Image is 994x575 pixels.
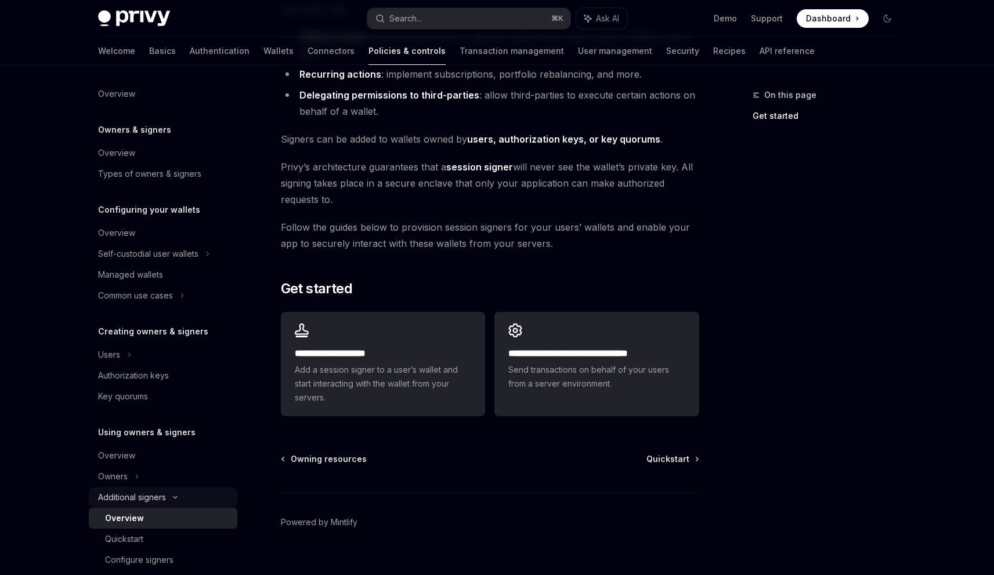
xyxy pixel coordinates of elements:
[467,133,660,145] a: users, authorization keys, or key quorums
[281,219,699,252] span: Follow the guides below to provision session signers for your users’ wallets and enable your app ...
[281,312,485,416] a: **** **** **** *****Add a session signer to a user’s wallet and start interacting with the wallet...
[98,425,196,439] h5: Using owners & signers
[596,13,619,24] span: Ask AI
[98,87,135,101] div: Overview
[281,279,352,298] span: Get started
[299,89,479,101] strong: Delegating permissions to third-parties
[105,532,143,546] div: Quickstart
[98,449,135,463] div: Overview
[508,363,685,391] span: Send transactions on behalf of your users from a server environment.
[797,9,869,28] a: Dashboard
[98,490,166,504] div: Additional signers
[98,289,173,303] div: Common use cases
[368,37,446,65] a: Policies & controls
[98,203,200,217] h5: Configuring your wallets
[98,226,135,240] div: Overview
[98,470,128,483] div: Owners
[89,163,237,184] a: Types of owners & signers
[291,453,367,465] span: Owning resources
[281,131,699,147] span: Signers can be added to wallets owned by .
[753,107,906,125] a: Get started
[578,37,652,65] a: User management
[98,146,135,160] div: Overview
[281,66,699,82] li: : implement subscriptions, portfolio rebalancing, and more.
[281,516,357,528] a: Powered by Mintlify
[89,365,237,386] a: Authorization keys
[764,88,816,102] span: On this page
[263,37,294,65] a: Wallets
[713,37,746,65] a: Recipes
[98,123,171,137] h5: Owners & signers
[281,159,699,208] span: Privy’s architecture guarantees that a will never see the wallet’s private key. All signing takes...
[89,529,237,549] a: Quickstart
[308,37,355,65] a: Connectors
[89,445,237,466] a: Overview
[282,453,367,465] a: Owning resources
[751,13,783,24] a: Support
[878,9,897,28] button: Toggle dark mode
[89,549,237,570] a: Configure signers
[98,268,163,282] div: Managed wallets
[576,8,627,29] button: Ask AI
[646,453,698,465] a: Quickstart
[98,369,169,383] div: Authorization keys
[446,161,513,173] strong: session signer
[190,37,250,65] a: Authentication
[89,143,237,163] a: Overview
[105,553,174,567] div: Configure signers
[89,264,237,285] a: Managed wallets
[367,8,570,29] button: Search...⌘K
[98,37,135,65] a: Welcome
[98,247,198,261] div: Self-custodial user wallets
[760,37,815,65] a: API reference
[89,508,237,529] a: Overview
[714,13,737,24] a: Demo
[295,363,471,405] span: Add a session signer to a user’s wallet and start interacting with the wallet from your servers.
[551,14,563,23] span: ⌘ K
[299,68,381,80] strong: Recurring actions
[98,10,170,27] img: dark logo
[89,223,237,243] a: Overview
[98,390,148,403] div: Key quorums
[460,37,564,65] a: Transaction management
[105,511,144,525] div: Overview
[89,386,237,407] a: Key quorums
[98,348,120,362] div: Users
[389,12,422,26] div: Search...
[98,167,201,181] div: Types of owners & signers
[149,37,176,65] a: Basics
[89,83,237,104] a: Overview
[666,37,699,65] a: Security
[281,87,699,119] li: : allow third-parties to execute certain actions on behalf of a wallet.
[646,453,689,465] span: Quickstart
[98,325,208,339] h5: Creating owners & signers
[806,13,851,24] span: Dashboard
